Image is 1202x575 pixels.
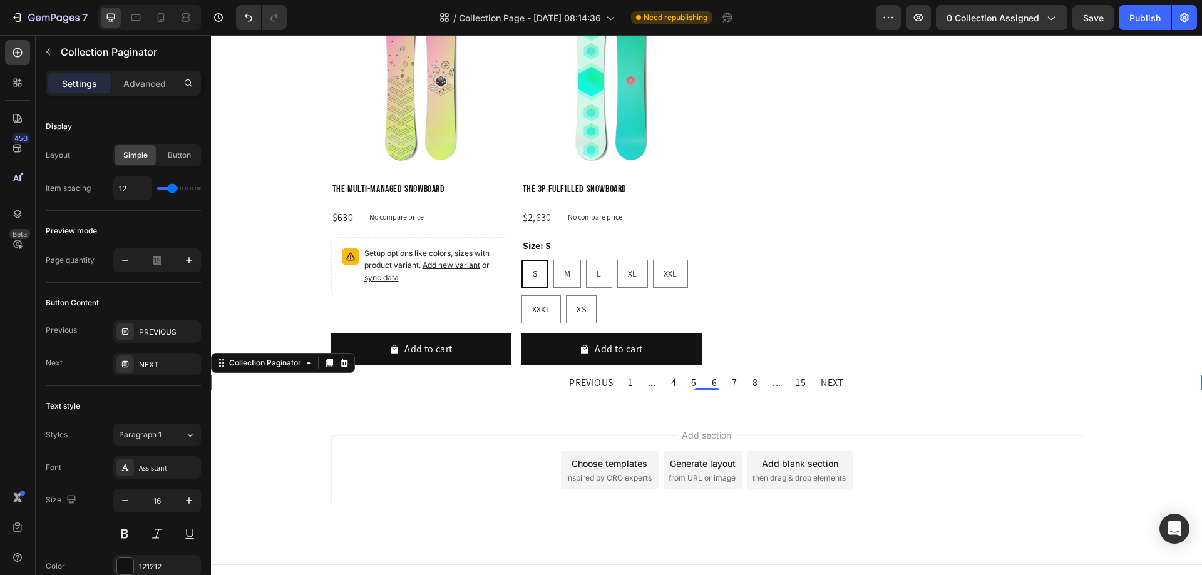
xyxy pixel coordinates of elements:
div: Layout [46,150,70,161]
div: Open Intercom Messenger [1159,514,1189,544]
span: 15 [585,340,595,356]
div: Button Content [46,297,99,308]
span: XS [366,268,375,280]
div: 121212 [139,561,198,572]
div: Undo/Redo [236,5,287,30]
input: Auto [114,177,152,200]
h2: The 3p Fulfilled Snowboard [311,146,491,163]
p: No compare price [357,178,411,186]
div: $2,630 [311,173,342,192]
div: Page quantity [46,255,95,266]
span: 6 [501,340,506,356]
p: No compare price [158,178,213,186]
div: Font [46,462,61,473]
p: Collection Paginator [61,44,196,59]
span: then drag & drop elements [542,437,635,449]
div: Styles [46,429,68,440]
span: 0 collection assigned [947,11,1039,24]
span: Collection Page - [DATE] 08:14:36 [459,11,601,24]
span: Paragraph 1 [119,429,162,440]
div: NEXT [139,359,198,370]
div: Beta [9,229,30,239]
span: Simple [123,150,148,161]
span: Button [168,150,191,161]
button: Add to cart [120,298,300,330]
span: Need republishing [644,12,707,23]
span: Add section [466,394,525,407]
legend: Size: S [311,202,341,220]
div: Color [46,561,65,572]
button: Save [1072,5,1114,30]
button: Publish [1119,5,1171,30]
div: Publish [1129,11,1161,24]
span: S [322,233,326,244]
span: 1 [417,340,421,356]
span: NEXT [610,340,633,356]
button: 7 [5,5,93,30]
div: Next [46,357,63,369]
h2: The Multi-managed Snowboard [120,146,300,163]
span: inspired by CRO experts [355,437,441,449]
span: 5 [480,340,485,356]
span: from URL or image [458,437,525,449]
span: ... [562,340,570,356]
span: L [386,233,390,244]
span: ... [437,340,445,356]
p: Advanced [123,77,166,90]
span: Save [1083,13,1104,23]
span: XL [417,233,426,244]
span: or [153,225,279,247]
div: Collection Paginator [16,322,93,333]
span: PREVIOUS [358,340,402,356]
span: M [353,233,359,244]
div: Assistant [139,462,198,474]
div: Previous [46,325,77,336]
div: Choose templates [361,422,436,435]
p: Setup options like colors, sizes with product variant. [153,213,290,249]
div: Add to cart [384,306,431,322]
button: Add to cart [311,298,491,330]
div: Preview mode [46,225,97,237]
iframe: Design area [211,35,1202,575]
button: Paragraph 1 [113,424,201,446]
span: sync data [153,238,188,247]
div: Item spacing [46,183,91,194]
div: Add blank section [551,422,627,435]
div: Add to cart [193,306,241,322]
span: XXL [453,233,466,244]
span: 4 [460,340,465,356]
div: Size [46,492,79,509]
p: 7 [82,10,88,25]
button: 0 collection assigned [936,5,1067,30]
span: / [453,11,456,24]
div: $630 [120,173,144,192]
span: 8 [542,340,547,356]
span: XXXL [321,268,340,280]
div: Generate layout [459,422,525,435]
div: PREVIOUS [139,327,198,338]
div: Display [46,121,72,132]
span: Add new variant [212,225,269,235]
div: Text style [46,400,80,412]
p: Settings [62,77,97,90]
span: 7 [521,340,526,356]
div: 450 [12,133,30,143]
